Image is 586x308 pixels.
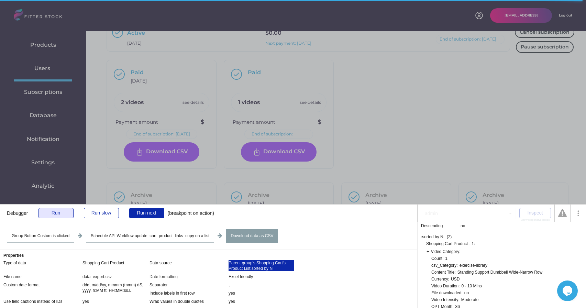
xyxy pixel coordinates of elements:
[461,298,479,302] div: Moderate
[431,256,443,261] div: Count:
[3,274,82,278] div: File name
[229,274,253,279] div: Excel friendly
[150,260,229,265] div: Data source
[150,274,229,278] div: Date formatting
[7,229,74,243] div: Group Button Custom is clicked
[229,260,294,271] div: Parent group's Shopping Cart's Product List:sorted by N
[457,270,542,274] div: Standing Support Dumbbell Wide-Narrow Row
[431,263,458,267] div: csv_Category:
[129,208,164,218] div: Run next
[426,242,475,246] div: Shopping Cart Product - 1:
[3,253,414,257] div: Properties
[431,291,463,295] div: File downloaded:
[431,277,449,281] div: Currency:
[445,256,447,261] div: 1
[82,282,148,293] div: ddd, m/dd/yy, mmmm (mmm) dS, yyyy, h:MM tt, HH:MM:ss.L
[3,282,82,287] div: Custom date format
[421,235,452,239] div: :sorted by N: (2)
[229,299,235,304] div: yes
[464,291,469,295] div: no
[168,205,214,216] div: (breakpoint on action)
[3,299,82,303] div: Use field captions instead of IDs
[427,249,461,254] div: Video Category:
[431,270,456,274] div: Content Title:
[462,284,482,288] div: 0 - 10 Mins
[431,284,460,288] div: Video Duration:
[229,282,230,288] div: ,
[431,298,460,302] div: Video Intensity:
[150,290,229,295] div: Include labels in first row
[557,280,579,301] iframe: chat widget
[82,260,124,266] div: Shopping Cart Product
[84,208,119,218] div: Run slow
[461,223,465,229] div: no
[150,282,229,287] div: Separator
[86,229,214,243] div: Schedule API Workflow update_cart_product_links_copy on a list
[226,229,278,243] div: Download data as CSV
[451,277,460,281] div: USD
[460,263,487,267] div: exercise-library
[82,274,112,279] div: data_export.csv
[7,205,28,216] div: Debugger
[150,299,229,303] div: Wrap values in double quotes
[82,299,89,304] div: yes
[421,223,459,228] div: Descending
[38,208,74,218] div: Run
[229,290,235,296] div: yes
[3,260,82,265] div: Type of data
